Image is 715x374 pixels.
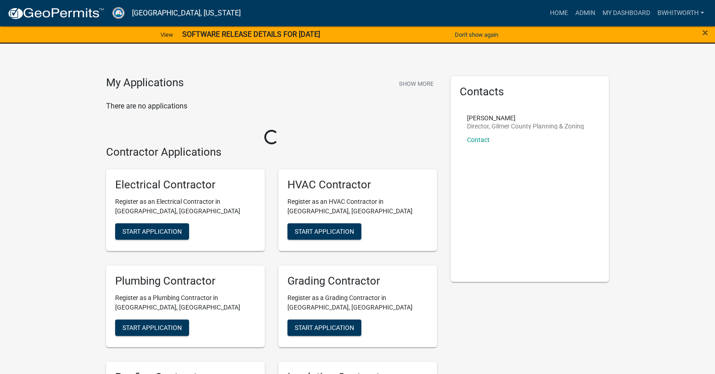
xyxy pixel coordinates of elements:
[295,228,354,235] span: Start Application
[395,76,437,91] button: Show More
[467,115,584,121] p: [PERSON_NAME]
[157,27,177,42] a: View
[115,197,256,216] p: Register as an Electrical Contractor in [GEOGRAPHIC_DATA], [GEOGRAPHIC_DATA]
[106,146,437,159] h4: Contractor Applications
[654,5,708,22] a: BWhitworth
[546,5,572,22] a: Home
[451,27,502,42] button: Don't show again
[106,76,184,90] h4: My Applications
[115,223,189,240] button: Start Application
[115,275,256,288] h5: Plumbing Contractor
[112,7,125,19] img: Gilmer County, Georgia
[122,324,182,331] span: Start Application
[702,27,708,38] button: Close
[467,136,490,143] a: Contact
[287,223,361,240] button: Start Application
[115,178,256,192] h5: Electrical Contractor
[467,123,584,129] p: Director, Gilmer County Planning & Zoning
[572,5,599,22] a: Admin
[287,178,428,192] h5: HVAC Contractor
[287,320,361,336] button: Start Application
[106,101,437,112] p: There are no applications
[460,85,600,98] h5: Contacts
[287,293,428,312] p: Register as a Grading Contractor in [GEOGRAPHIC_DATA], [GEOGRAPHIC_DATA]
[115,293,256,312] p: Register as a Plumbing Contractor in [GEOGRAPHIC_DATA], [GEOGRAPHIC_DATA]
[287,275,428,288] h5: Grading Contractor
[702,26,708,39] span: ×
[599,5,654,22] a: My Dashboard
[287,197,428,216] p: Register as an HVAC Contractor in [GEOGRAPHIC_DATA], [GEOGRAPHIC_DATA]
[182,30,320,39] strong: SOFTWARE RELEASE DETAILS FOR [DATE]
[122,228,182,235] span: Start Application
[132,5,241,21] a: [GEOGRAPHIC_DATA], [US_STATE]
[295,324,354,331] span: Start Application
[115,320,189,336] button: Start Application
